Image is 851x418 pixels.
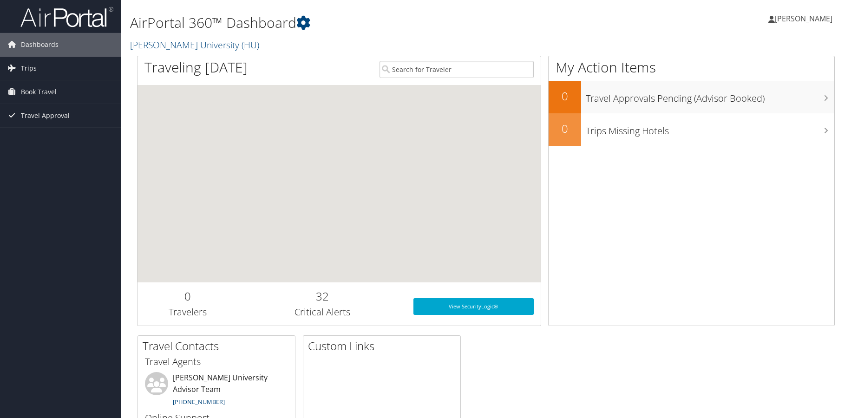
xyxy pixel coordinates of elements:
[144,58,248,77] h1: Traveling [DATE]
[308,338,460,354] h2: Custom Links
[140,372,293,410] li: [PERSON_NAME] University Advisor Team
[144,288,231,304] h2: 0
[130,39,262,51] a: [PERSON_NAME] University (HU)
[173,398,225,406] a: [PHONE_NUMBER]
[775,13,832,24] span: [PERSON_NAME]
[549,58,834,77] h1: My Action Items
[380,61,534,78] input: Search for Traveler
[130,13,604,33] h1: AirPortal 360™ Dashboard
[144,306,231,319] h3: Travelers
[549,81,834,113] a: 0Travel Approvals Pending (Advisor Booked)
[145,355,288,368] h3: Travel Agents
[245,288,399,304] h2: 32
[20,6,113,28] img: airportal-logo.png
[586,87,834,105] h3: Travel Approvals Pending (Advisor Booked)
[586,120,834,137] h3: Trips Missing Hotels
[21,80,57,104] span: Book Travel
[143,338,295,354] h2: Travel Contacts
[21,104,70,127] span: Travel Approval
[549,121,581,137] h2: 0
[413,298,534,315] a: View SecurityLogic®
[549,113,834,146] a: 0Trips Missing Hotels
[549,88,581,104] h2: 0
[768,5,842,33] a: [PERSON_NAME]
[21,57,37,80] span: Trips
[245,306,399,319] h3: Critical Alerts
[21,33,59,56] span: Dashboards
